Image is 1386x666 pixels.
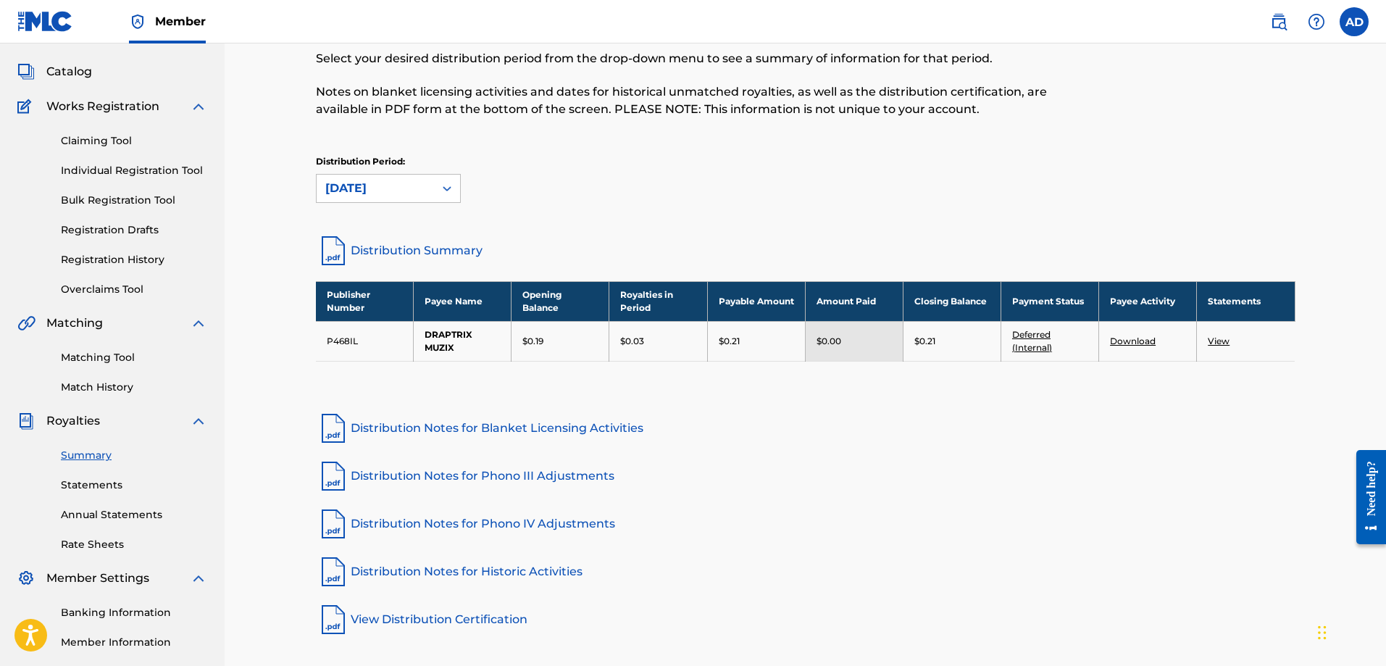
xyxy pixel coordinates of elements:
[512,281,609,321] th: Opening Balance
[17,11,73,32] img: MLC Logo
[914,335,935,348] p: $0.21
[1110,336,1156,346] a: Download
[1270,13,1287,30] img: search
[414,281,512,321] th: Payee Name
[817,335,841,348] p: $0.00
[61,282,207,297] a: Overclaims Tool
[61,193,207,208] a: Bulk Registration Tool
[316,459,1295,494] a: Distribution Notes for Phono III Adjustments
[805,281,903,321] th: Amount Paid
[316,602,351,637] img: pdf
[61,380,207,395] a: Match History
[190,98,207,115] img: expand
[1012,329,1052,353] a: Deferred (Internal)
[316,233,1295,268] a: Distribution Summary
[61,537,207,552] a: Rate Sheets
[61,478,207,493] a: Statements
[61,163,207,178] a: Individual Registration Tool
[129,13,146,30] img: Top Rightsholder
[46,98,159,115] span: Works Registration
[522,335,543,348] p: $0.19
[1308,13,1325,30] img: help
[316,411,351,446] img: pdf
[1264,7,1293,36] a: Public Search
[17,63,92,80] a: CatalogCatalog
[155,13,206,30] span: Member
[17,412,35,430] img: Royalties
[316,321,414,361] td: P468IL
[61,635,207,650] a: Member Information
[316,602,1295,637] a: View Distribution Certification
[1314,596,1386,666] iframe: Chat Widget
[1099,281,1197,321] th: Payee Activity
[620,335,644,348] p: $0.03
[17,63,35,80] img: Catalog
[316,155,461,168] p: Distribution Period:
[1340,7,1369,36] div: User Menu
[17,98,36,115] img: Works Registration
[414,321,512,361] td: DRAPTRIX MUZIX
[190,412,207,430] img: expand
[61,252,207,267] a: Registration History
[46,63,92,80] span: Catalog
[316,554,1295,589] a: Distribution Notes for Historic Activities
[316,50,1070,67] p: Select your desired distribution period from the drop-down menu to see a summary of information f...
[316,411,1295,446] a: Distribution Notes for Blanket Licensing Activities
[316,507,351,541] img: pdf
[316,281,414,321] th: Publisher Number
[1302,7,1331,36] div: Help
[61,448,207,463] a: Summary
[316,83,1070,118] p: Notes on blanket licensing activities and dates for historical unmatched royalties, as well as th...
[1208,336,1230,346] a: View
[316,554,351,589] img: pdf
[903,281,1001,321] th: Closing Balance
[17,315,36,332] img: Matching
[316,507,1295,541] a: Distribution Notes for Phono IV Adjustments
[719,335,740,348] p: $0.21
[61,222,207,238] a: Registration Drafts
[61,605,207,620] a: Banking Information
[17,570,35,587] img: Member Settings
[1001,281,1098,321] th: Payment Status
[609,281,707,321] th: Royalties in Period
[61,350,207,365] a: Matching Tool
[1345,439,1386,556] iframe: Resource Center
[316,459,351,494] img: pdf
[707,281,805,321] th: Payable Amount
[190,315,207,332] img: expand
[1318,611,1327,654] div: Drag
[17,28,105,46] a: SummarySummary
[316,233,351,268] img: distribution-summary-pdf
[61,133,207,149] a: Claiming Tool
[190,570,207,587] img: expand
[46,412,100,430] span: Royalties
[1197,281,1295,321] th: Statements
[46,570,149,587] span: Member Settings
[61,507,207,523] a: Annual Statements
[46,315,103,332] span: Matching
[325,180,425,197] div: [DATE]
